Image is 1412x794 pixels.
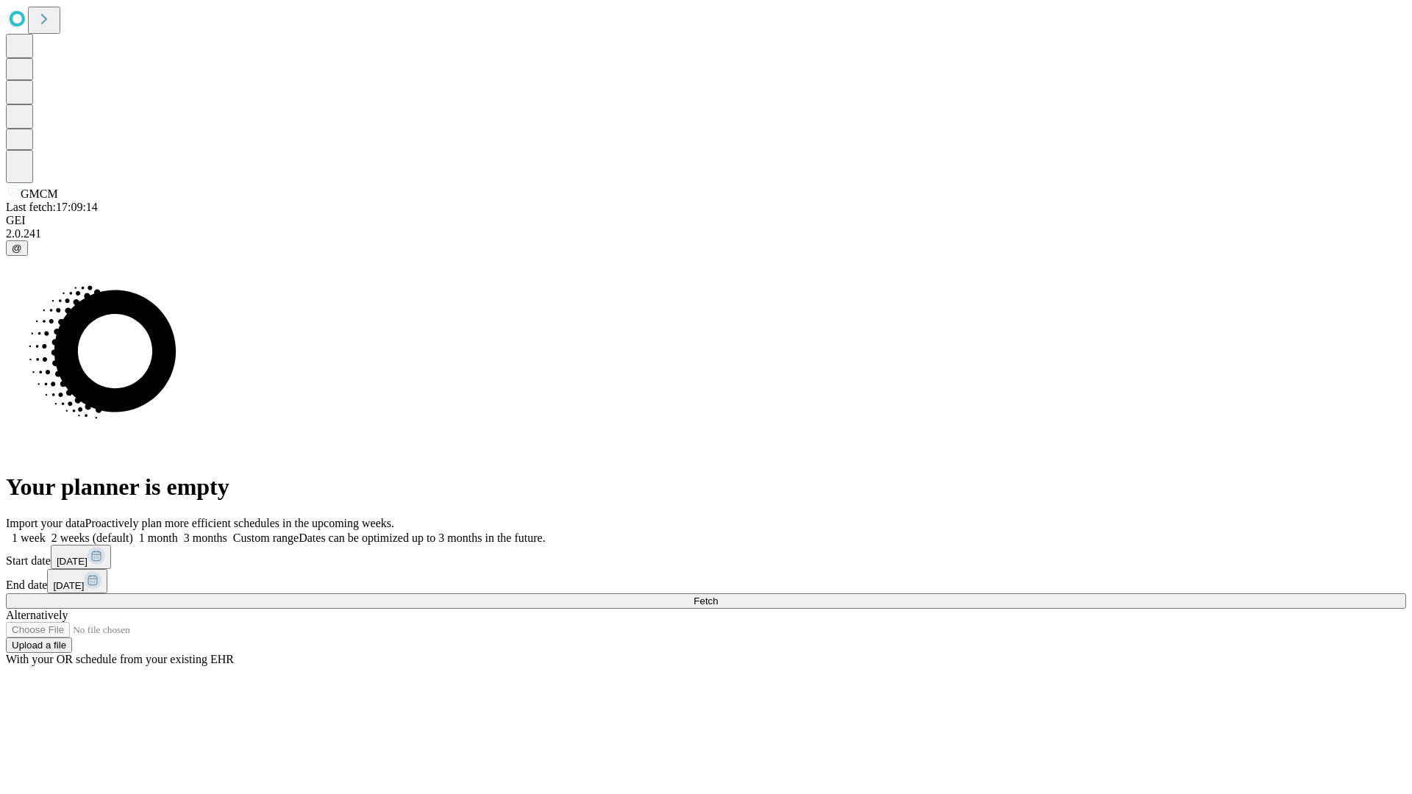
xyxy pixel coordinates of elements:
[57,556,88,567] span: [DATE]
[6,653,234,665] span: With your OR schedule from your existing EHR
[6,214,1406,227] div: GEI
[6,517,85,529] span: Import your data
[6,201,98,213] span: Last fetch: 17:09:14
[6,609,68,621] span: Alternatively
[12,532,46,544] span: 1 week
[693,595,718,607] span: Fetch
[51,545,111,569] button: [DATE]
[6,227,1406,240] div: 2.0.241
[6,637,72,653] button: Upload a file
[299,532,545,544] span: Dates can be optimized up to 3 months in the future.
[21,187,58,200] span: GMCM
[184,532,227,544] span: 3 months
[47,569,107,593] button: [DATE]
[139,532,178,544] span: 1 month
[6,473,1406,501] h1: Your planner is empty
[6,569,1406,593] div: End date
[53,580,84,591] span: [DATE]
[12,243,22,254] span: @
[233,532,299,544] span: Custom range
[51,532,133,544] span: 2 weeks (default)
[6,593,1406,609] button: Fetch
[85,517,394,529] span: Proactively plan more efficient schedules in the upcoming weeks.
[6,545,1406,569] div: Start date
[6,240,28,256] button: @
